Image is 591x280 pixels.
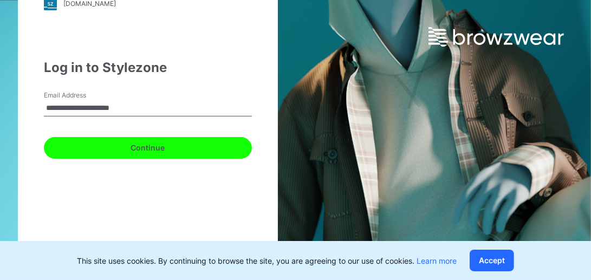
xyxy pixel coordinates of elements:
label: Email Address [44,90,120,100]
button: Accept [470,250,514,271]
div: Log in to Stylezone [44,58,252,77]
a: Learn more [417,256,457,265]
button: Continue [44,137,252,159]
p: This site uses cookies. By continuing to browse the site, you are agreeing to our use of cookies. [77,255,457,266]
img: browzwear-logo.e42bd6dac1945053ebaf764b6aa21510.svg [428,27,564,47]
